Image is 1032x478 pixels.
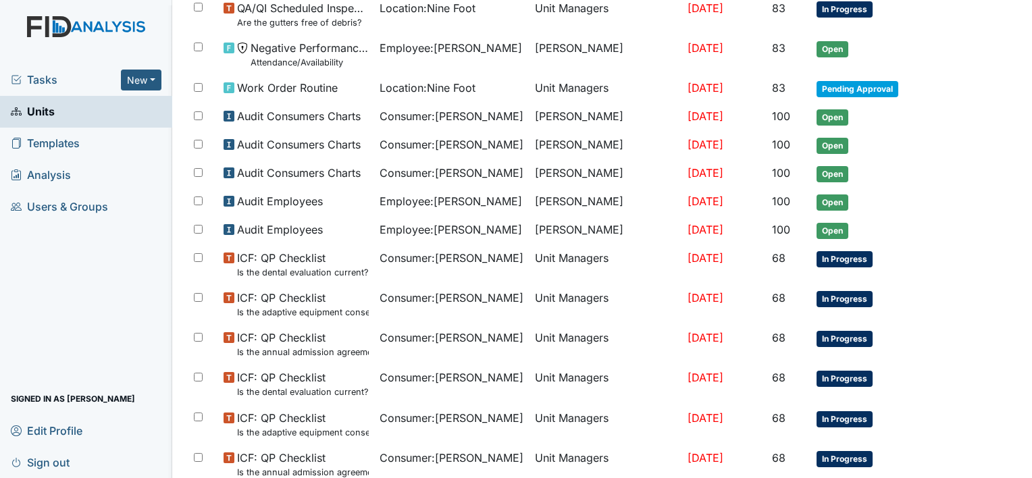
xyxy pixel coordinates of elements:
[772,166,790,180] span: 100
[688,331,723,344] span: [DATE]
[688,451,723,464] span: [DATE]
[380,410,523,426] span: Consumer : [PERSON_NAME]
[772,223,790,236] span: 100
[530,364,682,404] td: Unit Managers
[688,41,723,55] span: [DATE]
[380,80,475,96] span: Location : Nine Foot
[380,369,523,386] span: Consumer : [PERSON_NAME]
[772,251,785,265] span: 68
[817,109,848,126] span: Open
[530,74,682,103] td: Unit Managers
[121,70,161,90] button: New
[688,251,723,265] span: [DATE]
[251,40,369,69] span: Negative Performance Review Attendance/Availability
[237,80,338,96] span: Work Order Routine
[11,165,71,186] span: Analysis
[817,371,873,387] span: In Progress
[530,244,682,284] td: Unit Managers
[772,371,785,384] span: 68
[11,196,108,217] span: Users & Groups
[772,138,790,151] span: 100
[772,109,790,123] span: 100
[772,411,785,425] span: 68
[772,291,785,304] span: 68
[237,329,369,358] span: ICF: QP Checklist Is the annual admission agreement current? (document the date in the comment se...
[817,194,848,211] span: Open
[688,194,723,208] span: [DATE]
[530,188,682,216] td: [PERSON_NAME]
[237,426,369,439] small: Is the adaptive equipment consent current? (document the date in the comment section)
[11,133,80,154] span: Templates
[688,138,723,151] span: [DATE]
[237,369,369,398] span: ICF: QP Checklist Is the dental evaluation current? (document the date, oral rating, and goal # i...
[530,284,682,324] td: Unit Managers
[237,266,369,279] small: Is the dental evaluation current? (document the date, oral rating, and goal # if needed in the co...
[380,329,523,346] span: Consumer : [PERSON_NAME]
[11,452,70,473] span: Sign out
[380,40,522,56] span: Employee : [PERSON_NAME]
[817,251,873,267] span: In Progress
[380,165,523,181] span: Consumer : [PERSON_NAME]
[817,291,873,307] span: In Progress
[817,81,898,97] span: Pending Approval
[772,81,785,95] span: 83
[380,136,523,153] span: Consumer : [PERSON_NAME]
[817,166,848,182] span: Open
[688,1,723,15] span: [DATE]
[237,346,369,358] small: Is the annual admission agreement current? (document the date in the comment section)
[237,306,369,319] small: Is the adaptive equipment consent current? (document the date in the comment section)
[237,250,369,279] span: ICF: QP Checklist Is the dental evaluation current? (document the date, oral rating, and goal # i...
[237,193,323,209] span: Audit Employees
[237,108,361,124] span: Audit Consumers Charts
[380,193,522,209] span: Employee : [PERSON_NAME]
[237,16,369,29] small: Are the gutters free of debris?
[772,41,785,55] span: 83
[530,216,682,244] td: [PERSON_NAME]
[688,166,723,180] span: [DATE]
[688,223,723,236] span: [DATE]
[530,324,682,364] td: Unit Managers
[817,138,848,154] span: Open
[817,331,873,347] span: In Progress
[380,450,523,466] span: Consumer : [PERSON_NAME]
[817,1,873,18] span: In Progress
[11,388,135,409] span: Signed in as [PERSON_NAME]
[11,101,55,122] span: Units
[688,371,723,384] span: [DATE]
[817,411,873,427] span: In Progress
[380,290,523,306] span: Consumer : [PERSON_NAME]
[530,103,682,131] td: [PERSON_NAME]
[380,108,523,124] span: Consumer : [PERSON_NAME]
[772,451,785,464] span: 68
[688,291,723,304] span: [DATE]
[530,34,682,74] td: [PERSON_NAME]
[530,404,682,444] td: Unit Managers
[237,221,323,238] span: Audit Employees
[237,410,369,439] span: ICF: QP Checklist Is the adaptive equipment consent current? (document the date in the comment se...
[237,290,369,319] span: ICF: QP Checklist Is the adaptive equipment consent current? (document the date in the comment se...
[772,194,790,208] span: 100
[380,250,523,266] span: Consumer : [PERSON_NAME]
[11,420,82,441] span: Edit Profile
[11,72,121,88] a: Tasks
[530,131,682,159] td: [PERSON_NAME]
[817,223,848,239] span: Open
[530,159,682,188] td: [PERSON_NAME]
[817,41,848,57] span: Open
[237,165,361,181] span: Audit Consumers Charts
[817,451,873,467] span: In Progress
[688,411,723,425] span: [DATE]
[251,56,369,69] small: Attendance/Availability
[380,221,522,238] span: Employee : [PERSON_NAME]
[688,81,723,95] span: [DATE]
[688,109,723,123] span: [DATE]
[237,386,369,398] small: Is the dental evaluation current? (document the date, oral rating, and goal # if needed in the co...
[772,331,785,344] span: 68
[772,1,785,15] span: 83
[237,136,361,153] span: Audit Consumers Charts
